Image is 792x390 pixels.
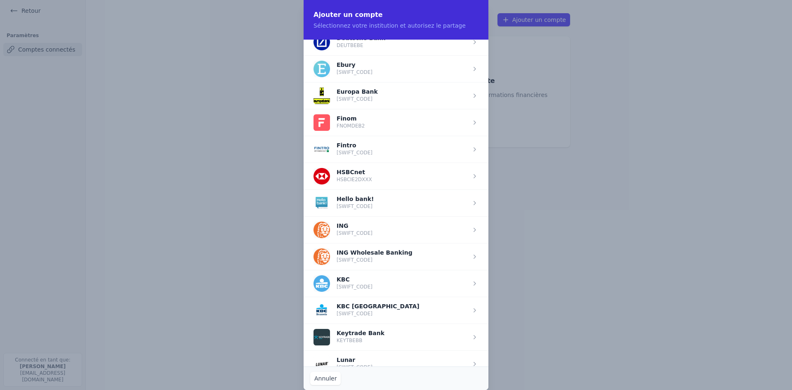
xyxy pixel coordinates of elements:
p: KBC [337,277,372,282]
button: ING [SWIFT_CODE] [313,222,372,238]
button: Keytrade Bank KEYTBEBB [313,329,384,345]
p: Hello bank! [337,196,374,201]
p: Ebury [337,62,372,67]
button: Lunar [SWIFT_CODE] [313,356,372,372]
p: HSBCnet [337,170,372,175]
button: KBC [SWIFT_CODE] [313,275,372,292]
button: Hello bank! [SWIFT_CODE] [313,195,374,211]
button: HSBCnet HSBCIE2DXXX [313,168,372,184]
button: Ebury [SWIFT_CODE] [313,61,372,77]
p: Europa Bank [337,89,378,94]
p: Deutsche Bank [337,35,385,40]
p: Sélectionnez votre institution et autorisez le partage [313,21,478,30]
p: KBC [GEOGRAPHIC_DATA] [337,304,420,309]
p: Keytrade Bank [337,331,384,336]
button: Annuler [310,372,341,385]
p: ING [337,223,372,228]
button: KBC [GEOGRAPHIC_DATA] [SWIFT_CODE] [313,302,420,319]
button: Finom FNOMDEB2 [313,114,365,131]
p: Finom [337,116,365,121]
p: ING Wholesale Banking [337,250,412,255]
p: Lunar [337,357,372,362]
h2: Ajouter un compte [313,10,478,20]
button: ING Wholesale Banking [SWIFT_CODE] [313,248,412,265]
button: Europa Bank [SWIFT_CODE] [313,87,378,104]
button: Deutsche Bank DEUTBEBE [313,34,385,50]
p: Fintro [337,143,372,148]
button: Fintro [SWIFT_CODE] [313,141,372,158]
